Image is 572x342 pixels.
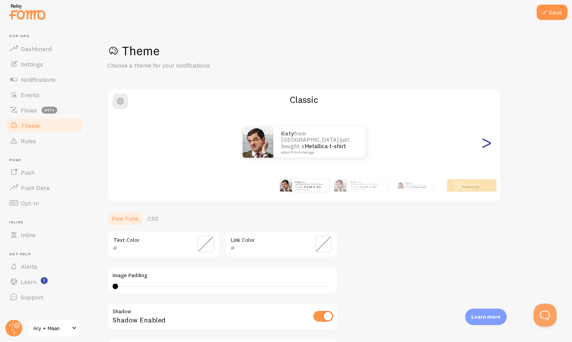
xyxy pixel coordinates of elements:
span: Dashboard [21,45,52,53]
span: Settings [21,60,43,68]
img: Fomo [334,179,346,192]
a: Alerts [5,259,84,274]
div: Learn more [465,309,507,325]
a: Push [5,165,84,180]
strong: Katy [351,180,356,183]
span: Notifications [21,76,56,83]
a: Inline [5,227,84,243]
span: Inline [9,220,84,225]
p: from [GEOGRAPHIC_DATA] just bought a [405,181,431,190]
a: Theme [5,118,84,133]
small: about 4 minutes ago [281,150,356,154]
span: Flows [21,106,37,114]
svg: <p>Watch New Feature Tutorials!</p> [41,277,48,284]
img: Fomo [280,179,292,192]
span: Pop-ups [9,34,84,39]
strong: Katy [453,180,459,183]
span: Events [21,91,40,99]
a: Opt-In [5,195,84,211]
a: Metallica t-shirt [304,142,346,150]
a: Fine Tune [107,211,143,226]
small: about 4 minutes ago [351,188,382,190]
span: Ary + Maan [33,324,70,333]
img: fomo-relay-logo-orange.svg [8,2,47,21]
a: Learn [5,274,84,289]
a: Metallica t-shirt [304,185,321,188]
a: Dashboard [5,41,84,56]
img: Fomo [243,127,273,158]
a: Flows beta [5,102,84,118]
p: from [GEOGRAPHIC_DATA] just bought a [295,180,326,190]
strong: Katy [295,180,301,183]
small: about 4 minutes ago [453,188,483,190]
span: Support [21,293,43,301]
a: Metallica t-shirt [413,186,426,188]
a: CSS [143,211,163,226]
a: Events [5,87,84,102]
strong: Katy [281,130,294,137]
span: Push Data [21,184,50,192]
span: Push [9,158,84,163]
p: from [GEOGRAPHIC_DATA] just bought a [351,180,383,190]
small: about 4 minutes ago [295,188,325,190]
span: Push [21,169,35,176]
div: Shadow Enabled [107,303,338,331]
span: Opt-In [21,199,39,207]
strong: Katy [405,182,409,184]
label: Image Padding [113,272,333,279]
iframe: Help Scout Beacon - Open [534,304,557,327]
a: Support [5,289,84,305]
p: Choose a theme for your notifications [107,61,292,70]
span: Learn [21,278,37,286]
span: Inline [21,231,36,239]
h2: Classic [108,94,500,106]
div: Next slide [482,115,491,170]
span: Rules [21,137,36,145]
a: Metallica t-shirt [360,185,377,188]
h1: Theme [107,43,554,59]
a: Rules [5,133,84,149]
p: from [GEOGRAPHIC_DATA] just bought a [281,131,358,154]
a: Settings [5,56,84,72]
span: beta [42,107,57,114]
a: Ary + Maan [28,319,80,337]
a: Push Data [5,180,84,195]
img: Fomo [397,182,404,188]
a: Metallica t-shirt [462,185,479,188]
p: from [GEOGRAPHIC_DATA] just bought a [453,180,484,190]
span: Get Help [9,252,84,257]
span: Theme [21,122,40,129]
span: Alerts [21,263,37,270]
p: Learn more [471,313,500,321]
a: Notifications [5,72,84,87]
